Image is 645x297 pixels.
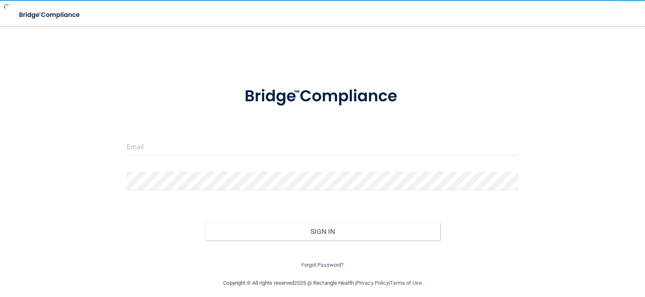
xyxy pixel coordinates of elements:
[205,222,440,240] button: Sign In
[228,75,417,118] img: bridge_compliance_login_screen.278c3ca4.svg
[356,280,389,286] a: Privacy Policy
[390,280,421,286] a: Terms of Use
[301,262,344,268] a: Forgot Password?
[127,137,518,156] input: Email
[12,7,88,23] img: bridge_compliance_login_screen.278c3ca4.svg
[173,270,472,296] div: Copyright © All rights reserved 2025 @ Rectangle Health | |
